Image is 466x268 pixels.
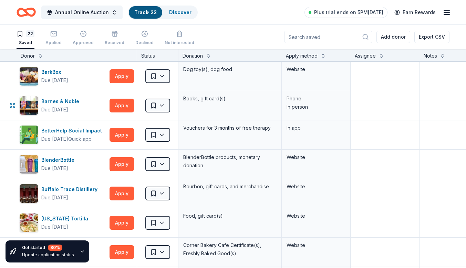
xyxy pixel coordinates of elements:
img: Image for Barnes & Noble [20,96,38,115]
button: Applied [45,28,62,49]
button: Image for Barnes & NobleBarnes & NobleDue [DATE] [19,96,107,115]
button: Apply [110,216,134,230]
button: Apply [110,99,134,112]
button: Image for BetterHelp Social ImpactBetterHelp Social ImpactDue [DATE]Quick app [19,125,107,145]
img: Image for BetterHelp Social Impact [20,126,38,144]
button: Export CSV [414,31,449,43]
a: Plus trial ends on 5PM[DATE] [304,7,387,18]
img: Image for Buffalo Trace Distillery [20,184,38,203]
div: Buffalo Trace Distillery [41,185,100,193]
div: BlenderBottle [41,156,77,164]
button: Apply [110,128,134,142]
div: Not interested [165,40,194,46]
div: BlenderBottle products, monetary donation [183,152,277,170]
div: Assignee [355,52,376,60]
a: Earn Rewards [390,6,440,19]
div: Donor [21,52,35,60]
div: Saved [17,40,34,46]
button: 22Saved [17,28,34,49]
div: Declined [135,40,154,46]
div: Notes [424,52,437,60]
a: Track· 22 [134,9,157,15]
div: Vouchers for 3 months of free therapy [183,123,277,133]
button: Image for Buffalo Trace DistilleryBuffalo Trace DistilleryDue [DATE] [19,184,107,203]
div: Apply method [286,52,318,60]
div: Books, gift card(s) [183,94,277,103]
img: Image for California Tortilla [20,214,38,232]
div: Corner Bakery Cafe Certificate(s), Freshly Baked Good(s) [183,240,277,258]
div: Get started [22,245,74,251]
div: Bourbon, gift cards, and merchandise [183,182,277,191]
div: Applied [45,40,62,46]
div: Dog toy(s), dog food [183,64,277,74]
img: Image for BlenderBottle [20,155,38,173]
div: Due [DATE] [41,193,68,202]
button: Apply [110,245,134,259]
button: Not interested [165,28,194,49]
div: Donation [183,52,203,60]
span: Plus trial ends on 5PM[DATE] [314,8,383,17]
div: Due [DATE] [41,106,68,114]
div: BetterHelp Social Impact [41,127,105,135]
button: Received [105,28,124,49]
a: Home [17,4,36,20]
button: Image for California Tortilla[US_STATE] TortillaDue [DATE] [19,213,107,232]
div: Food, gift card(s) [183,211,277,221]
div: Website [287,153,345,161]
div: Due [DATE] [41,135,68,143]
button: Image for BarkBoxBarkBoxDue [DATE] [19,67,107,86]
button: Apply [110,69,134,83]
div: [US_STATE] Tortilla [41,215,91,223]
div: Website [287,212,345,220]
div: Received [105,40,124,46]
div: Website [287,65,345,73]
div: In person [287,103,345,111]
div: Due [DATE] [41,76,68,85]
button: Apply [110,157,134,171]
div: Website [287,182,345,191]
button: Approved [73,28,94,49]
div: Status [137,49,178,61]
div: Phone [287,95,345,103]
div: Barnes & Noble [41,97,82,106]
button: Image for BlenderBottleBlenderBottleDue [DATE] [19,155,107,174]
button: Apply [110,187,134,200]
button: Declined [135,28,154,49]
div: Due [DATE] [41,223,68,231]
div: Approved [73,40,94,46]
button: Annual Online Auction [41,6,123,19]
div: BarkBox [41,68,68,76]
div: Update application status [22,252,74,258]
button: Track· 22Discover [128,6,198,19]
div: Quick app [68,136,92,142]
div: Due [DATE] [41,164,68,172]
span: Annual Online Auction [55,8,109,17]
button: Add donor [376,31,410,43]
div: 22 [26,30,34,37]
div: 80 % [48,245,62,251]
div: In app [287,124,345,132]
input: Search saved [284,31,372,43]
div: Website [287,241,345,249]
img: Image for BarkBox [20,67,38,86]
a: Discover [169,9,191,15]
